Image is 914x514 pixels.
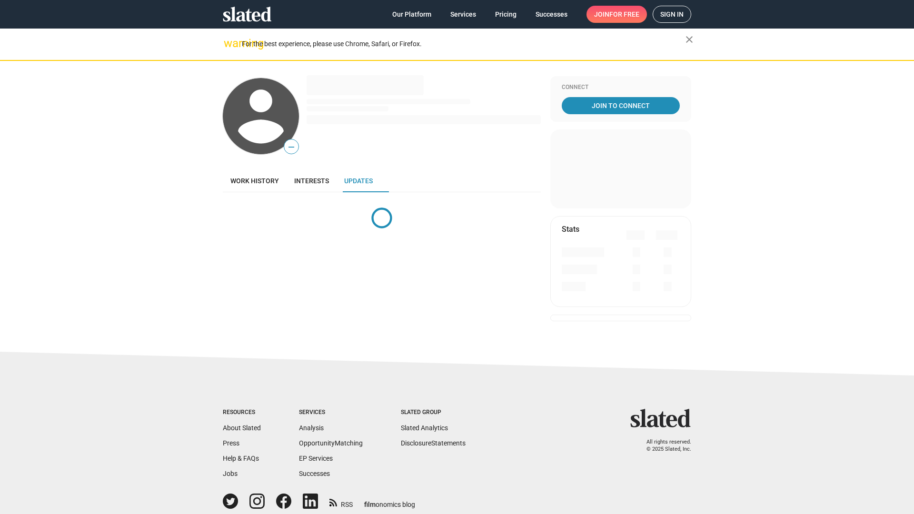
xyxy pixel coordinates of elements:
a: Work history [223,169,287,192]
a: OpportunityMatching [299,439,363,447]
a: Jobs [223,470,238,477]
a: About Slated [223,424,261,432]
span: Interests [294,177,329,185]
mat-icon: warning [224,38,235,49]
a: Successes [528,6,575,23]
span: — [284,141,298,153]
div: Slated Group [401,409,466,416]
span: Successes [536,6,567,23]
div: Resources [223,409,261,416]
a: Services [443,6,484,23]
span: film [364,501,376,508]
a: Updates [337,169,380,192]
mat-card-title: Stats [562,224,579,234]
a: Help & FAQs [223,455,259,462]
a: Our Platform [385,6,439,23]
a: DisclosureStatements [401,439,466,447]
a: Slated Analytics [401,424,448,432]
span: Join To Connect [564,97,678,114]
span: for free [609,6,639,23]
a: Interests [287,169,337,192]
p: All rights reserved. © 2025 Slated, Inc. [636,439,691,453]
a: filmonomics blog [364,493,415,509]
a: Analysis [299,424,324,432]
span: Pricing [495,6,517,23]
span: Sign in [660,6,684,22]
div: Services [299,409,363,416]
a: RSS [329,494,353,509]
span: Updates [344,177,373,185]
span: Join [594,6,639,23]
a: Press [223,439,239,447]
a: EP Services [299,455,333,462]
div: Connect [562,84,680,91]
span: Services [450,6,476,23]
a: Sign in [653,6,691,23]
a: Joinfor free [586,6,647,23]
span: Our Platform [392,6,431,23]
div: For the best experience, please use Chrome, Safari, or Firefox. [242,38,685,50]
a: Join To Connect [562,97,680,114]
a: Successes [299,470,330,477]
a: Pricing [487,6,524,23]
span: Work history [230,177,279,185]
mat-icon: close [684,34,695,45]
